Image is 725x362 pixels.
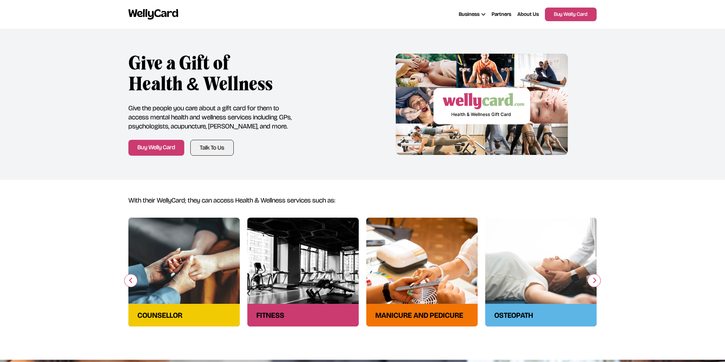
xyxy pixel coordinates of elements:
div: Business [459,11,486,19]
img: wellycard.svg [128,9,178,19]
p: Give the people you care about a gift card for them to access mental health and wellness services... [128,104,358,131]
div: counsellor [128,304,240,326]
a: Talk To Us [190,140,234,156]
div: osteopath [485,304,597,326]
div: Fitness [247,304,359,326]
a: About Us [517,11,539,18]
a: Buy Welly Card [545,8,597,21]
h5: With their WellyCard; they can access Health & Wellness services such as: [128,195,597,206]
a: Buy Welly Card [128,140,184,156]
img: wellycard wellness gift card - buy a gift of health and wellness for you and your loved ones with... [396,54,568,155]
a: Partners [492,11,511,18]
div: Manicure and Pedicure [366,304,478,326]
h3: Give a Gift of Health & Wellness [128,53,358,94]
